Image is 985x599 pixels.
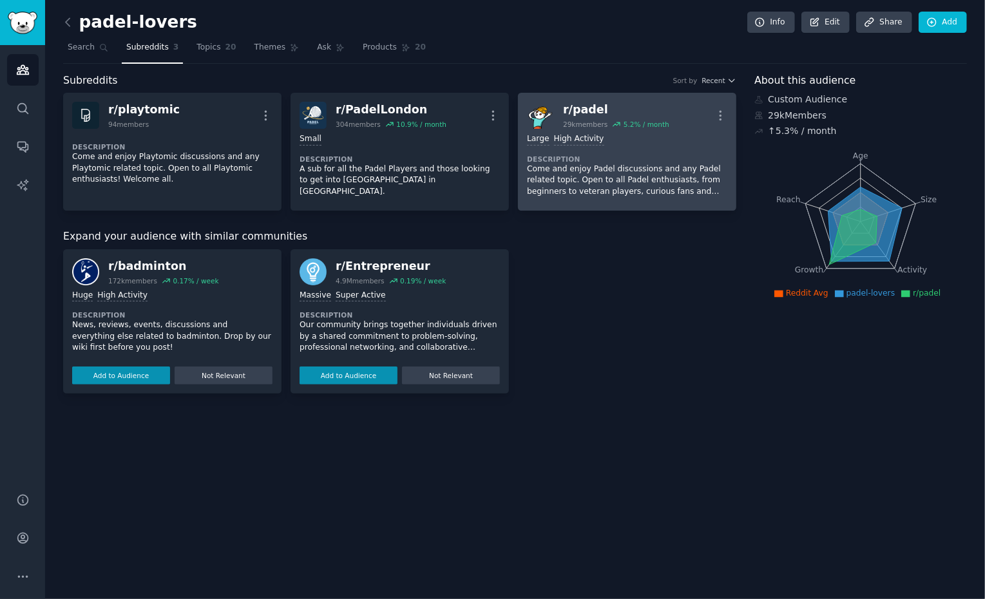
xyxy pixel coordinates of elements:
[300,133,321,146] div: Small
[312,37,349,64] a: Ask
[554,133,604,146] div: High Activity
[63,229,307,245] span: Expand your audience with similar communities
[336,290,386,302] div: Super Active
[527,102,554,129] img: padel
[846,289,895,298] span: padel-lovers
[702,76,725,85] span: Recent
[527,155,727,164] dt: Description
[300,366,397,385] button: Add to Audience
[336,276,385,285] div: 4.9M members
[72,290,93,302] div: Huge
[336,258,446,274] div: r/ Entrepreneur
[8,12,37,34] img: GummySearch logo
[777,195,801,204] tspan: Reach
[72,102,99,129] img: playtomic
[108,102,180,118] div: r/ playtomic
[415,42,426,53] span: 20
[754,93,967,106] div: Custom Audience
[358,37,430,64] a: Products20
[856,12,912,33] a: Share
[317,42,331,53] span: Ask
[72,310,273,319] dt: Description
[300,164,500,198] p: A sub for all the Padel Players and those looking to get into [GEOGRAPHIC_DATA] in [GEOGRAPHIC_DA...
[173,276,218,285] div: 0.17 % / week
[63,93,282,211] a: playtomicr/playtomic94membersDescriptionCome and enjoy Playtomic discussions and any Playtomic re...
[754,73,856,89] span: About this audience
[921,195,937,204] tspan: Size
[768,124,836,138] div: ↑ 5.3 % / month
[754,109,967,122] div: 29k Members
[795,265,823,274] tspan: Growth
[300,102,327,129] img: PadelLondon
[786,289,828,298] span: Reddit Avg
[63,73,118,89] span: Subreddits
[254,42,286,53] span: Themes
[108,258,219,274] div: r/ badminton
[126,42,169,53] span: Subreddits
[72,366,170,385] button: Add to Audience
[300,310,500,319] dt: Description
[336,120,381,129] div: 304 members
[72,319,273,354] p: News, reviews, events, discussions and everything else related to badminton. Drop by our wiki fir...
[108,120,149,129] div: 94 members
[291,93,509,211] a: PadelLondonr/PadelLondon304members10.9% / monthSmallDescriptionA sub for all the Padel Players an...
[363,42,397,53] span: Products
[913,289,941,298] span: r/padel
[853,151,868,160] tspan: Age
[173,42,179,53] span: 3
[747,12,795,33] a: Info
[225,42,236,53] span: 20
[402,366,500,385] button: Not Relevant
[563,120,607,129] div: 29k members
[527,133,549,146] div: Large
[300,319,500,354] p: Our community brings together individuals driven by a shared commitment to problem-solving, profe...
[919,12,967,33] a: Add
[518,93,736,211] a: padelr/padel29kmembers5.2% / monthLargeHigh ActivityDescriptionCome and enjoy Padel discussions a...
[624,120,669,129] div: 5.2 % / month
[175,366,273,385] button: Not Relevant
[898,265,928,274] tspan: Activity
[72,142,273,151] dt: Description
[801,12,850,33] a: Edit
[300,155,500,164] dt: Description
[72,258,99,285] img: badminton
[63,37,113,64] a: Search
[702,76,736,85] button: Recent
[122,37,183,64] a: Subreddits3
[196,42,220,53] span: Topics
[63,12,197,33] h2: padel-lovers
[400,276,446,285] div: 0.19 % / week
[300,258,327,285] img: Entrepreneur
[336,102,446,118] div: r/ PadelLondon
[192,37,240,64] a: Topics20
[396,120,446,129] div: 10.9 % / month
[108,276,157,285] div: 172k members
[563,102,669,118] div: r/ padel
[68,42,95,53] span: Search
[250,37,304,64] a: Themes
[673,76,698,85] div: Sort by
[97,290,148,302] div: High Activity
[300,290,331,302] div: Massive
[72,151,273,185] p: Come and enjoy Playtomic discussions and any Playtomic related topic. Open to all Playtomic enthu...
[527,164,727,198] p: Come and enjoy Padel discussions and any Padel related topic. Open to all Padel enthusiasts, from...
